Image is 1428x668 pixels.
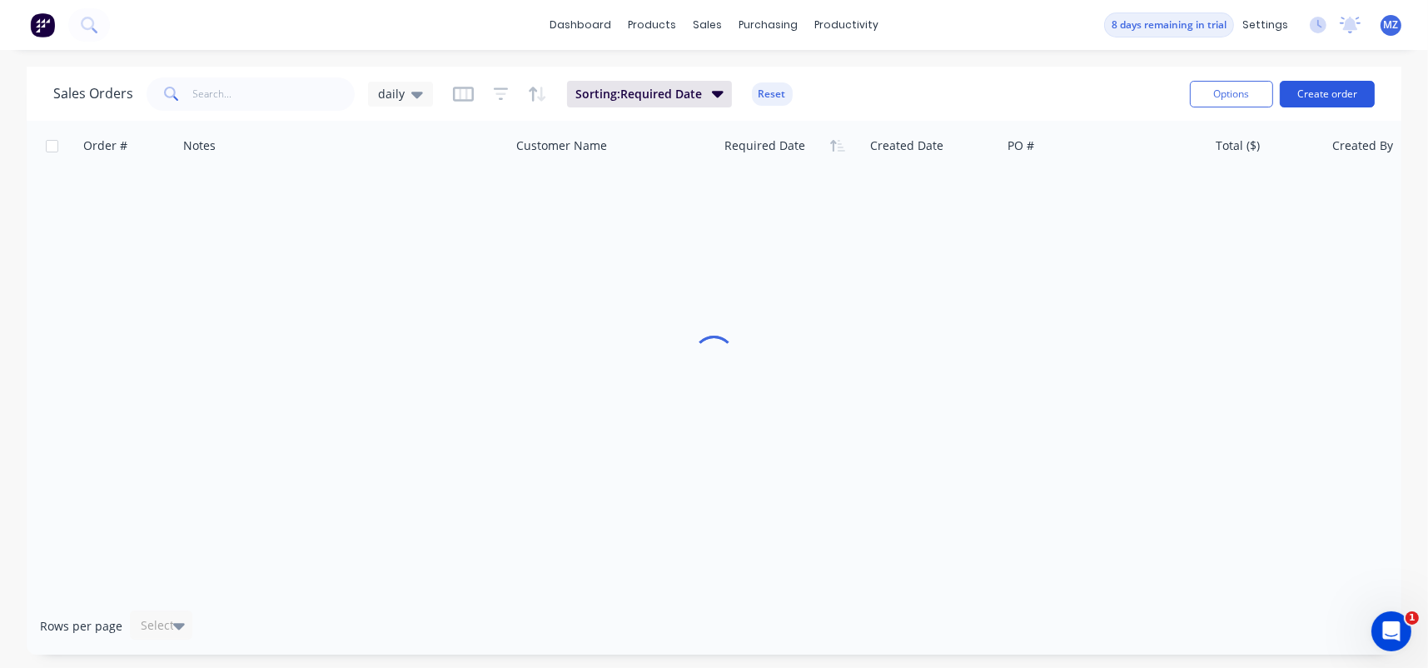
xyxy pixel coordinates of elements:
span: daily [378,85,405,102]
div: Created Date [870,137,943,154]
div: Order # [83,137,127,154]
span: Sorting: Required Date [575,86,702,102]
button: Options [1190,81,1273,107]
span: Rows per page [40,618,122,635]
button: Sorting:Required Date [567,81,732,107]
div: sales [684,12,730,37]
span: 1 [1406,611,1419,625]
div: Notes [183,137,216,154]
div: purchasing [730,12,806,37]
div: Total ($) [1216,137,1260,154]
button: Reset [752,82,793,106]
a: dashboard [541,12,619,37]
div: Required Date [724,137,805,154]
div: products [619,12,684,37]
img: Factory [30,12,55,37]
iframe: Intercom live chat [1371,611,1411,651]
button: 8 days remaining in trial [1104,12,1234,37]
button: Create order [1280,81,1375,107]
div: settings [1234,12,1296,37]
div: Created By [1332,137,1393,154]
div: productivity [806,12,887,37]
input: Search... [193,77,356,111]
h1: Sales Orders [53,86,133,102]
span: MZ [1384,17,1399,32]
div: Customer Name [516,137,607,154]
div: PO # [1008,137,1034,154]
div: Select... [141,617,184,634]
